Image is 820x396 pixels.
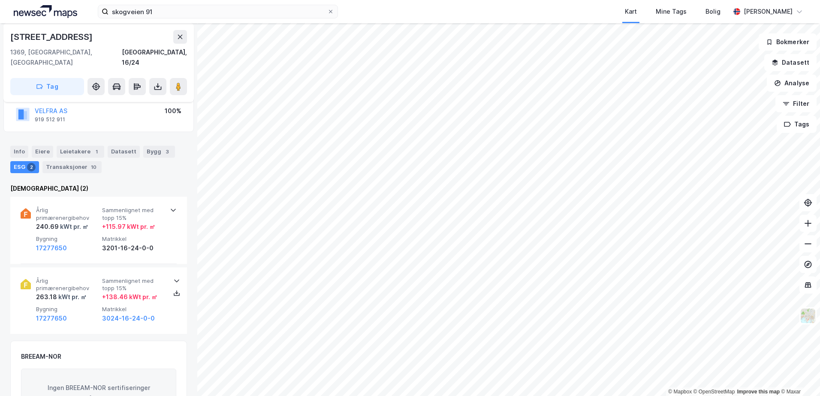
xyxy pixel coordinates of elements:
a: Mapbox [668,389,692,395]
div: Eiere [32,146,53,158]
div: Leietakere [57,146,104,158]
div: Info [10,146,28,158]
button: Tags [777,116,817,133]
a: OpenStreetMap [693,389,735,395]
div: ESG [10,161,39,173]
button: 3024-16-24-0-0 [102,313,155,324]
input: Søk på adresse, matrikkel, gårdeiere, leietakere eller personer [109,5,327,18]
div: BREEAM-NOR [21,351,61,362]
div: [PERSON_NAME] [744,6,793,17]
div: 3 [163,147,172,156]
button: Bokmerker [759,33,817,51]
button: Tag [10,78,84,95]
div: Datasett [108,146,140,158]
div: Mine Tags [656,6,687,17]
img: Z [800,308,816,324]
div: Transaksjoner [42,161,102,173]
div: 240.69 [36,222,88,232]
span: Sammenlignet med topp 15% [102,207,165,222]
span: Årlig primærenergibehov [36,207,99,222]
div: kWt pr. ㎡ [57,292,87,302]
div: 10 [89,163,98,171]
div: 2 [27,163,36,171]
div: Kontrollprogram for chat [777,355,820,396]
div: + 115.97 kWt pr. ㎡ [102,222,155,232]
div: Kart [625,6,637,17]
div: + 138.46 kWt pr. ㎡ [102,292,157,302]
div: 100% [165,106,181,116]
div: [STREET_ADDRESS] [10,30,94,44]
div: [DEMOGRAPHIC_DATA] (2) [10,183,187,194]
a: Improve this map [737,389,780,395]
button: Filter [775,95,817,112]
span: Sammenlignet med topp 15% [102,277,165,292]
span: Matrikkel [102,235,165,243]
span: Bygning [36,235,99,243]
div: Bolig [705,6,721,17]
button: 17277650 [36,313,67,324]
button: Datasett [764,54,817,71]
span: Bygning [36,306,99,313]
iframe: Chat Widget [777,355,820,396]
div: kWt pr. ㎡ [59,222,88,232]
div: 919 512 911 [35,116,65,123]
button: 17277650 [36,243,67,253]
div: 263.18 [36,292,87,302]
div: [GEOGRAPHIC_DATA], 16/24 [122,47,187,68]
div: 1 [92,147,101,156]
button: Analyse [767,75,817,92]
img: logo.a4113a55bc3d86da70a041830d287a7e.svg [14,5,77,18]
span: Matrikkel [102,306,165,313]
span: Årlig primærenergibehov [36,277,99,292]
div: 3201-16-24-0-0 [102,243,165,253]
div: 1369, [GEOGRAPHIC_DATA], [GEOGRAPHIC_DATA] [10,47,122,68]
div: Bygg [143,146,175,158]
